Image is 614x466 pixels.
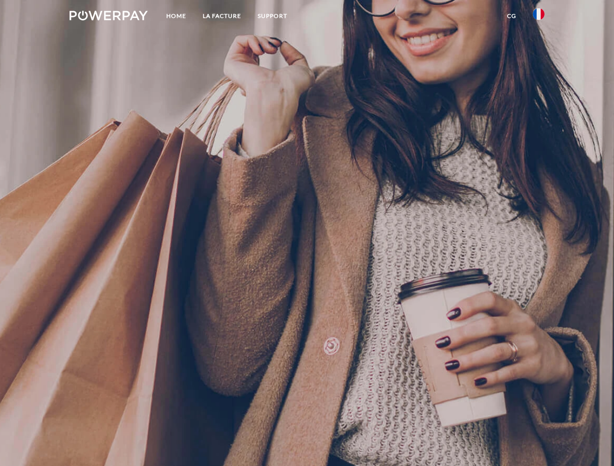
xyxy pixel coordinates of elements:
[158,7,194,25] a: Home
[499,7,525,25] a: CG
[533,8,544,20] img: fr
[194,7,249,25] a: LA FACTURE
[70,11,148,20] img: logo-powerpay-white.svg
[249,7,296,25] a: Support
